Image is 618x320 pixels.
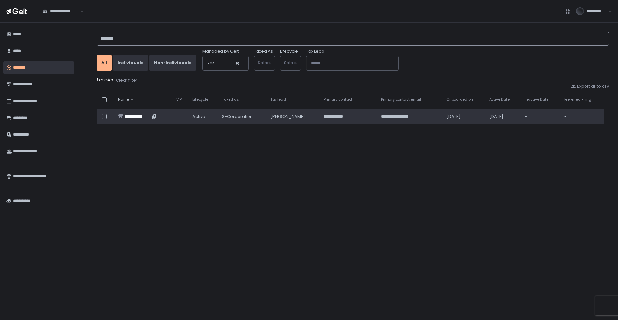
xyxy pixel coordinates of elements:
[39,5,84,18] div: Search for option
[118,60,143,66] div: Individuals
[101,60,107,66] div: All
[149,55,196,71] button: Non-Individuals
[446,97,473,102] span: Onboarded on
[306,48,324,54] span: Tax Lead
[97,55,112,71] button: All
[176,97,182,102] span: VIP
[202,48,239,54] span: Managed by Gelt
[215,60,235,66] input: Search for option
[154,60,191,66] div: Non-Individuals
[270,114,316,120] div: [PERSON_NAME]
[446,114,482,120] div: [DATE]
[97,77,609,83] div: 1 results
[207,60,215,66] span: Yes
[324,97,352,102] span: Primary contact
[116,77,138,83] button: Clear filter
[113,55,148,71] button: Individuals
[489,114,517,120] div: [DATE]
[203,56,248,70] div: Search for option
[564,97,591,102] span: Preferred Filing
[311,60,391,66] input: Search for option
[192,97,208,102] span: Lifecycle
[236,62,239,65] button: Clear Selected
[222,97,239,102] span: Taxed as
[192,114,205,120] span: active
[222,114,263,120] div: S-Corporation
[564,114,600,120] div: -
[280,48,298,54] label: Lifecycle
[525,97,548,102] span: Inactive Date
[381,97,421,102] span: Primary contact email
[254,48,273,54] label: Taxed As
[306,56,398,70] div: Search for option
[525,114,557,120] div: -
[284,60,297,66] span: Select
[118,97,129,102] span: Name
[571,83,609,89] button: Export all to csv
[258,60,271,66] span: Select
[489,97,510,102] span: Active Date
[270,97,286,102] span: Tax lead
